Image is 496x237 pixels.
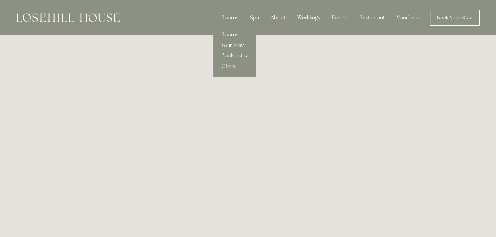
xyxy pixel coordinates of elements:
[213,61,256,71] a: Offers
[216,11,244,24] div: Rooms
[245,11,264,24] div: Spa
[292,11,325,24] div: Weddings
[213,50,256,61] a: Book a stay
[16,13,120,22] img: Losehill House
[354,11,390,24] div: Restaurant
[391,11,424,24] a: Vouchers
[430,10,480,26] a: Book Your Stay
[327,11,353,24] div: Events
[213,40,256,50] a: Your Stay
[266,11,291,24] div: About
[213,30,256,40] a: Rooms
